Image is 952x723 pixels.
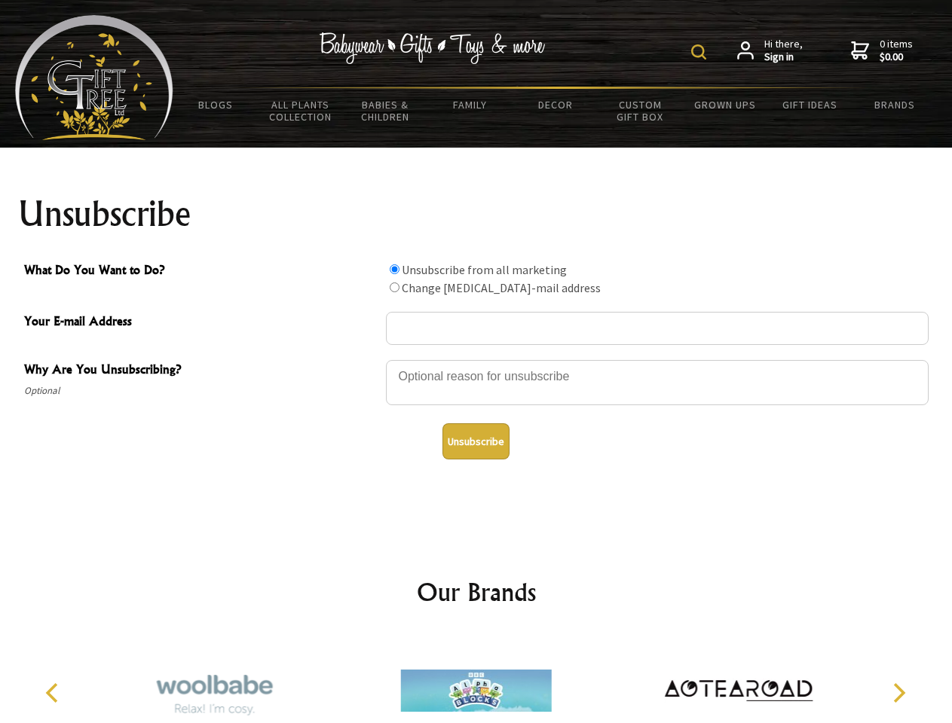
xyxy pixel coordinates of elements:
[173,89,259,120] a: BLOGS
[764,38,803,64] span: Hi there,
[30,574,923,610] h2: Our Brands
[691,44,706,59] img: product search
[24,382,378,400] span: Optional
[513,89,598,120] a: Decor
[15,15,173,140] img: Babyware - Gifts - Toys and more...
[880,50,913,64] strong: $0.00
[24,261,378,282] span: What Do You Want to Do?
[24,312,378,334] span: Your E-mail Address
[737,38,803,64] a: Hi there,Sign in
[402,280,601,295] label: Change [MEDICAL_DATA]-mail address
[259,89,344,133] a: All Plants Collection
[390,282,399,292] input: What Do You Want to Do?
[882,676,915,709] button: Next
[38,676,71,709] button: Previous
[853,89,938,120] a: Brands
[598,89,683,133] a: Custom Gift Box
[880,37,913,64] span: 0 items
[428,89,513,120] a: Family
[764,50,803,64] strong: Sign in
[851,38,913,64] a: 0 items$0.00
[682,89,767,120] a: Grown Ups
[386,360,929,405] textarea: Why Are You Unsubscribing?
[343,89,428,133] a: Babies & Children
[320,32,546,64] img: Babywear - Gifts - Toys & more
[390,264,399,274] input: What Do You Want to Do?
[18,196,935,232] h1: Unsubscribe
[402,262,567,277] label: Unsubscribe from all marketing
[442,423,510,459] button: Unsubscribe
[24,360,378,382] span: Why Are You Unsubscribing?
[767,89,853,120] a: Gift Ideas
[386,312,929,345] input: Your E-mail Address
